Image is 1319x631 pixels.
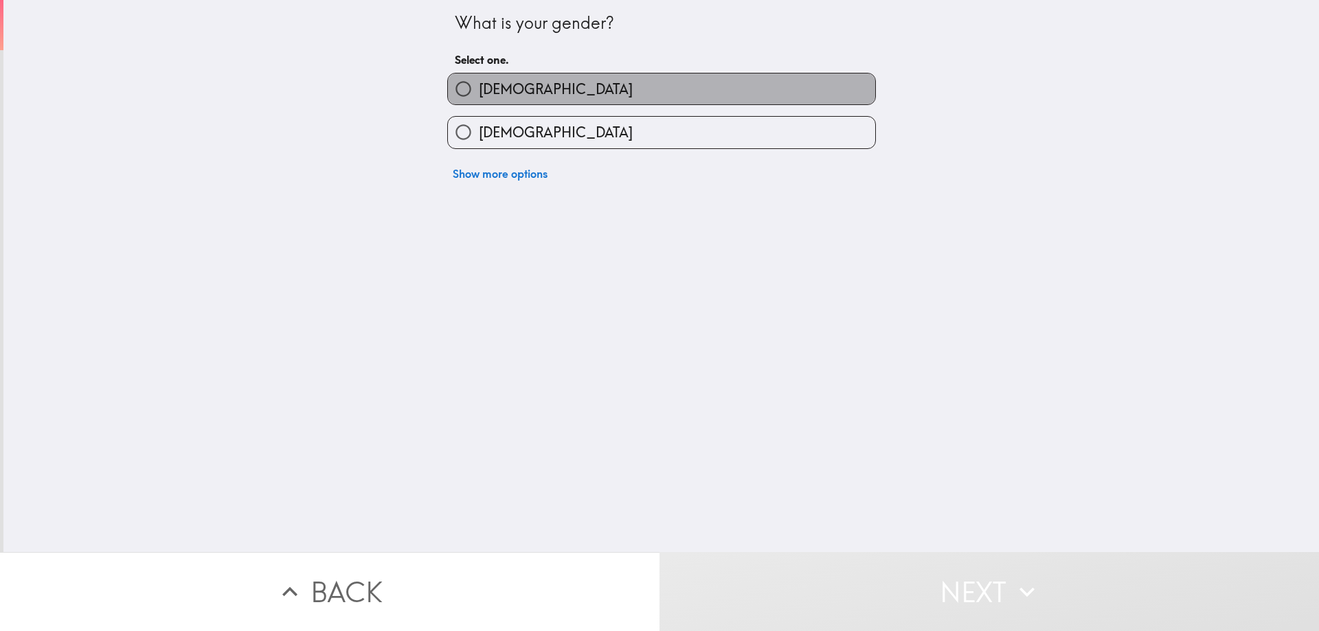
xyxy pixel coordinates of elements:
button: Next [659,552,1319,631]
button: [DEMOGRAPHIC_DATA] [448,117,875,148]
h6: Select one. [455,52,868,67]
span: [DEMOGRAPHIC_DATA] [479,123,633,142]
button: [DEMOGRAPHIC_DATA] [448,73,875,104]
div: What is your gender? [455,12,868,35]
button: Show more options [447,160,553,187]
span: [DEMOGRAPHIC_DATA] [479,80,633,99]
